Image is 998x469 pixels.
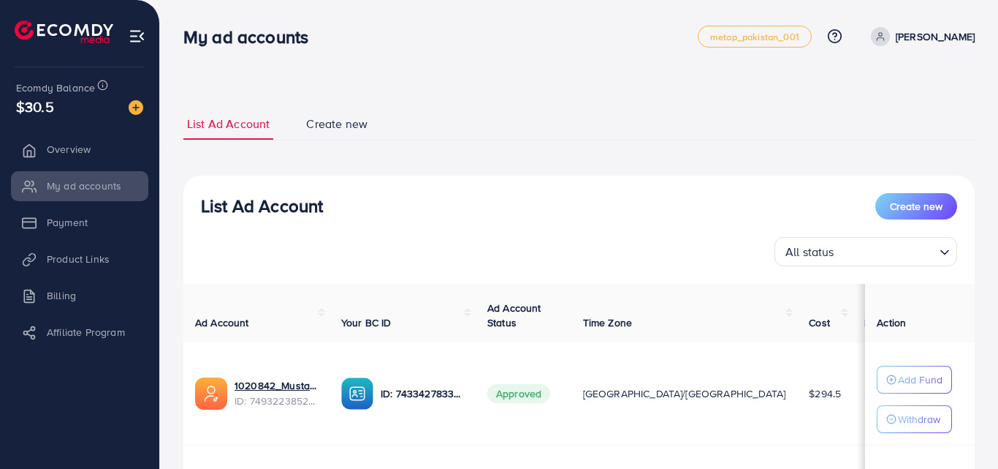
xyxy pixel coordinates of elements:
[898,371,942,389] p: Add Fund
[487,301,541,330] span: Ad Account Status
[235,394,318,408] span: ID: 7493223852907200513
[235,378,318,408] div: <span class='underline'>1020842_Mustafai New1_1744652139809</span></br>7493223852907200513
[306,116,367,132] span: Create new
[865,27,975,46] a: [PERSON_NAME]
[898,410,940,428] p: Withdraw
[809,386,841,401] span: $294.5
[698,26,812,48] a: metap_pakistan_001
[896,28,975,45] p: [PERSON_NAME]
[195,378,227,410] img: ic-ads-acc.e4c84228.svg
[187,116,270,132] span: List Ad Account
[583,315,632,330] span: Time Zone
[809,315,830,330] span: Cost
[782,241,837,263] span: All status
[875,193,957,220] button: Create new
[341,315,392,330] span: Your BC ID
[16,96,54,117] span: $30.5
[487,384,550,403] span: Approved
[839,239,934,263] input: Search for option
[183,26,320,48] h3: My ad accounts
[710,32,799,42] span: metap_pakistan_001
[16,80,95,95] span: Ecomdy Balance
[583,386,786,401] span: [GEOGRAPHIC_DATA]/[GEOGRAPHIC_DATA]
[201,195,323,217] h3: List Ad Account
[877,315,906,330] span: Action
[129,28,145,45] img: menu
[15,20,113,43] img: logo
[877,366,952,394] button: Add Fund
[195,315,249,330] span: Ad Account
[381,385,464,402] p: ID: 7433427833025871873
[877,405,952,433] button: Withdraw
[890,199,942,214] span: Create new
[341,378,373,410] img: ic-ba-acc.ded83a64.svg
[235,378,318,393] a: 1020842_Mustafai New1_1744652139809
[774,237,957,266] div: Search for option
[129,100,143,115] img: image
